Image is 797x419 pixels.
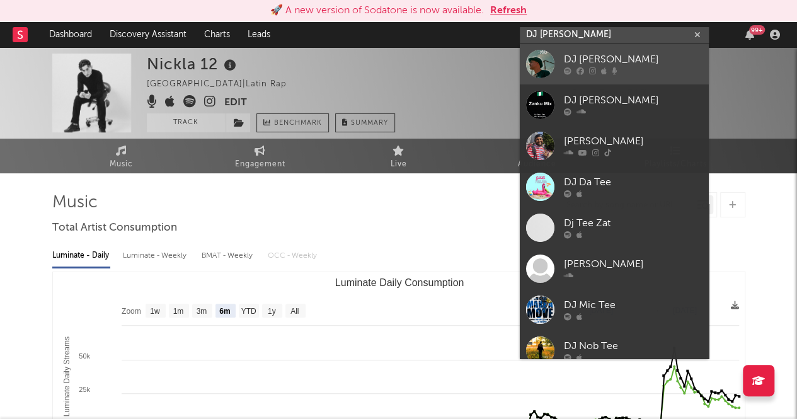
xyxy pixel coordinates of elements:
button: Summary [335,113,395,132]
span: Engagement [235,157,285,172]
a: Audience [468,139,607,173]
div: DJ Nob Tee [564,339,702,354]
a: Dj Tee Zat [520,207,709,248]
div: DJ Mic Tee [564,298,702,313]
div: [PERSON_NAME] [564,134,702,149]
text: 25k [79,386,90,393]
a: DJ [PERSON_NAME] [520,43,709,84]
span: Audience [518,157,556,172]
div: Luminate - Daily [52,245,110,267]
input: Search for artists [520,27,709,43]
a: DJ Mic Tee [520,289,709,330]
button: Edit [224,95,247,111]
text: 50k [79,352,90,360]
div: 🚀 A new version of Sodatone is now available. [270,3,484,18]
div: Dj Tee Zat [564,216,702,231]
text: 1w [150,307,160,316]
button: Track [147,113,226,132]
a: Music [52,139,191,173]
text: Zoom [122,307,141,316]
text: YTD [241,307,256,316]
text: 3m [196,307,207,316]
span: Total Artist Consumption [52,221,177,236]
div: DJ [PERSON_NAME] [564,52,702,67]
text: All [290,307,299,316]
button: 99+ [745,30,754,40]
a: Leads [239,22,279,47]
div: 99 + [749,25,765,35]
text: 1m [173,307,183,316]
span: Live [391,157,407,172]
text: 6m [219,307,230,316]
div: Luminate - Weekly [123,245,189,267]
span: Benchmark [274,116,322,131]
span: Music [110,157,133,172]
a: Benchmark [256,113,329,132]
button: Refresh [490,3,527,18]
a: DJ Nob Tee [520,330,709,371]
div: DJ Da Tee [564,175,702,190]
a: DJ Da Tee [520,166,709,207]
div: BMAT - Weekly [202,245,255,267]
div: Nickla 12 [147,54,239,74]
text: Luminate Daily Consumption [335,277,464,288]
a: Charts [195,22,239,47]
div: DJ [PERSON_NAME] [564,93,702,108]
span: Summary [351,120,388,127]
div: [PERSON_NAME] [564,257,702,272]
text: Luminate Daily Streams [62,336,71,416]
a: Engagement [191,139,330,173]
a: [PERSON_NAME] [520,248,709,289]
text: 1y [267,307,275,316]
a: [PERSON_NAME] [520,125,709,166]
div: [GEOGRAPHIC_DATA] | Latin Rap [147,77,301,92]
a: DJ [PERSON_NAME] [520,84,709,125]
a: Live [330,139,468,173]
a: Dashboard [40,22,101,47]
a: Discovery Assistant [101,22,195,47]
